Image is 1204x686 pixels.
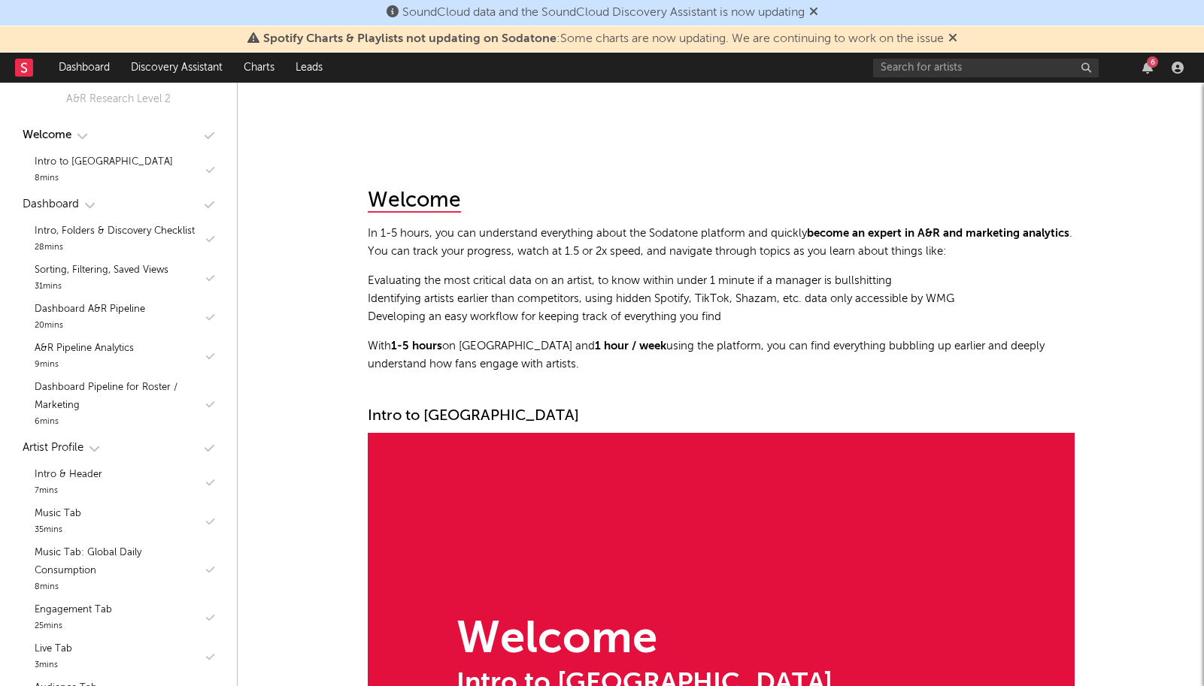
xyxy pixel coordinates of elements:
input: Search for artists [873,59,1099,77]
strong: 1-5 hours [391,340,442,352]
div: Music Tab [35,505,81,523]
a: Leads [285,53,333,83]
span: Spotify Charts & Playlists not updating on Sodatone [263,33,557,45]
div: 25 mins [35,619,112,634]
div: Artist Profile [23,439,83,457]
div: A&R Pipeline Analytics [35,340,134,358]
div: 35 mins [35,523,81,538]
p: In 1-5 hours, you can understand everything about the Sodatone platform and quickly . You can tra... [368,225,1075,261]
a: Dashboard [48,53,120,83]
a: Discovery Assistant [120,53,233,83]
div: 8 mins [35,171,173,186]
strong: 1 hour / week [595,340,666,352]
div: 6 mins [35,415,202,430]
div: Welcome [23,126,71,144]
div: 28 mins [35,240,195,255]
div: 3 mins [35,658,72,673]
button: 6 [1142,62,1153,74]
li: Identifying artists earlier than competitors, using hidden Spotify, TikTok, Shazam, etc. data onl... [368,290,1075,308]
div: A&R Research Level 2 [66,90,171,108]
div: Sorting, Filtering, Saved Views [35,261,168,280]
div: 31 mins [35,280,168,295]
span: : Some charts are now updating. We are continuing to work on the issue [263,33,944,45]
a: Charts [233,53,285,83]
p: With on [GEOGRAPHIC_DATA] and using the platform, you can find everything bubbling up earlier and... [368,337,1075,373]
span: Dismiss [948,33,957,45]
div: 9 mins [35,358,134,373]
div: Intro to [GEOGRAPHIC_DATA] [35,153,173,171]
div: Music Tab: Global Daily Consumption [35,544,202,580]
div: Dashboard Pipeline for Roster / Marketing [35,379,202,415]
div: 6 [1147,56,1158,68]
strong: become an expert in A&R and marketing analytics [807,228,1069,239]
span: Dismiss [809,7,818,19]
li: Evaluating the most critical data on an artist, to know within under 1 minute if a manager is bul... [368,272,1075,290]
div: 7 mins [35,484,102,499]
div: Welcome [456,618,832,663]
div: Intro to [GEOGRAPHIC_DATA] [368,407,1075,425]
div: 8 mins [35,580,202,595]
li: Developing an easy workflow for keeping track of everything you find [368,308,1075,326]
div: Dashboard A&R Pipeline [35,301,145,319]
div: Live Tab [35,640,72,658]
div: Intro & Header [35,466,102,484]
div: 20 mins [35,319,145,334]
div: Engagement Tab [35,601,112,619]
div: Welcome [368,190,461,213]
span: SoundCloud data and the SoundCloud Discovery Assistant is now updating [402,7,805,19]
div: Intro, Folders & Discovery Checklist [35,222,195,240]
div: Dashboard [23,195,79,213]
